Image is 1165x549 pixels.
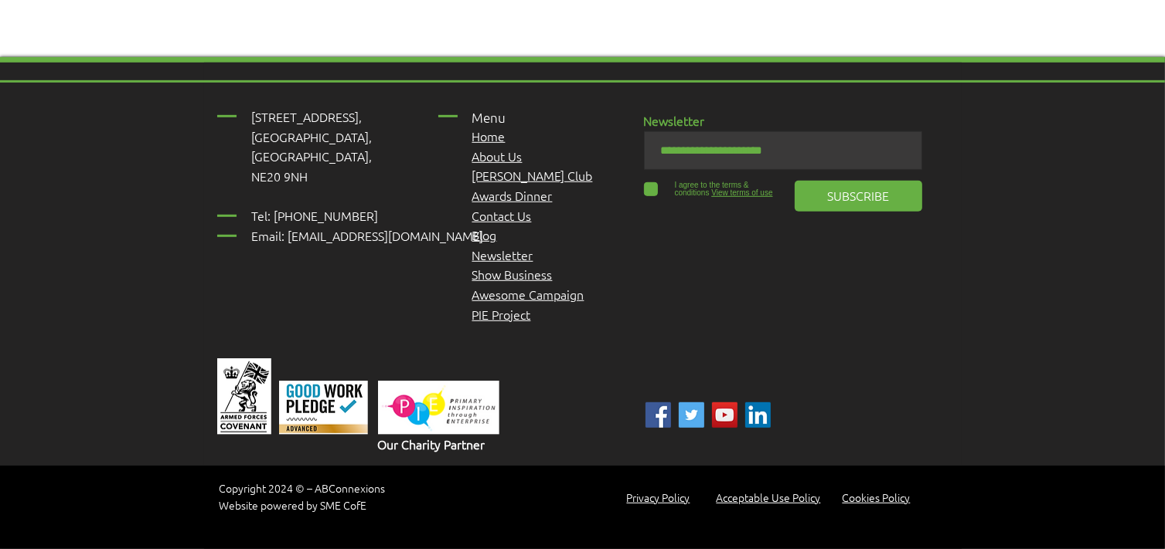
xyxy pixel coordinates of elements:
[675,181,749,197] span: I agree to the terms & conditions
[646,402,671,428] img: ABC
[644,112,705,129] span: Newsletter
[220,480,386,496] a: Copyright 2024 © – ABConnexions
[679,402,704,428] img: ABC
[472,286,584,303] span: Awesome Campaign
[795,181,922,212] button: SUBSCRIBE
[252,128,373,145] span: [GEOGRAPHIC_DATA],
[472,187,553,204] a: Awards Dinner
[472,246,533,263] a: Newsletter
[745,402,771,428] img: Linked In
[827,187,889,204] span: SUBSCRIBE
[472,109,506,126] span: Menu
[378,435,485,452] span: Our Charity Partner
[843,490,911,505] a: Cookies Policy
[717,490,821,505] a: Acceptable Use Policy
[252,168,308,185] span: NE20 9NH
[472,266,553,283] a: Show Business
[472,147,523,164] a: About Us
[252,147,373,164] span: [GEOGRAPHIC_DATA],
[252,108,363,125] span: [STREET_ADDRESS],
[711,188,772,197] span: View terms of use
[472,167,593,184] a: [PERSON_NAME] Club
[710,188,773,197] a: View terms of use
[712,402,737,428] img: YouTube
[646,402,771,428] ul: Social Bar
[252,207,484,244] span: Tel: [PHONE_NUMBER] Email: [EMAIL_ADDRESS][DOMAIN_NAME]
[472,207,532,224] a: Contact Us
[627,490,690,505] a: Privacy Policy
[472,226,497,243] a: Blog
[472,306,531,323] a: PIE Project
[472,127,506,144] a: Home
[220,497,367,513] span: Website powered by SME CofE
